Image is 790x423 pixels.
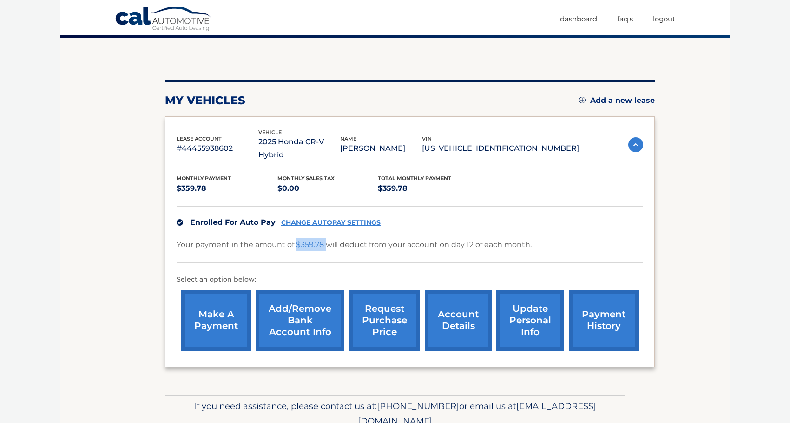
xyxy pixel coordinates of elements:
[177,182,277,195] p: $359.78
[177,175,231,181] span: Monthly Payment
[165,94,245,107] h2: my vehicles
[277,182,378,195] p: $0.00
[617,11,633,27] a: FAQ's
[256,290,344,351] a: Add/Remove bank account info
[349,290,420,351] a: request purchase price
[115,6,212,33] a: Cal Automotive
[281,219,381,227] a: CHANGE AUTOPAY SETTINGS
[579,96,655,105] a: Add a new lease
[177,135,222,142] span: lease account
[422,135,432,142] span: vin
[560,11,597,27] a: Dashboard
[422,142,579,155] p: [US_VEHICLE_IDENTIFICATION_NUMBER]
[653,11,675,27] a: Logout
[579,97,586,103] img: add.svg
[377,401,459,411] span: [PHONE_NUMBER]
[177,219,183,226] img: check.svg
[177,142,258,155] p: #44455938602
[340,135,356,142] span: name
[378,182,479,195] p: $359.78
[258,129,282,135] span: vehicle
[425,290,492,351] a: account details
[277,175,335,181] span: Monthly sales Tax
[177,274,643,285] p: Select an option below:
[190,218,276,227] span: Enrolled For Auto Pay
[340,142,422,155] p: [PERSON_NAME]
[181,290,251,351] a: make a payment
[258,135,340,161] p: 2025 Honda CR-V Hybrid
[569,290,639,351] a: payment history
[378,175,451,181] span: Total Monthly Payment
[177,238,532,251] p: Your payment in the amount of $359.78 will deduct from your account on day 12 of each month.
[628,137,643,152] img: accordion-active.svg
[496,290,564,351] a: update personal info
